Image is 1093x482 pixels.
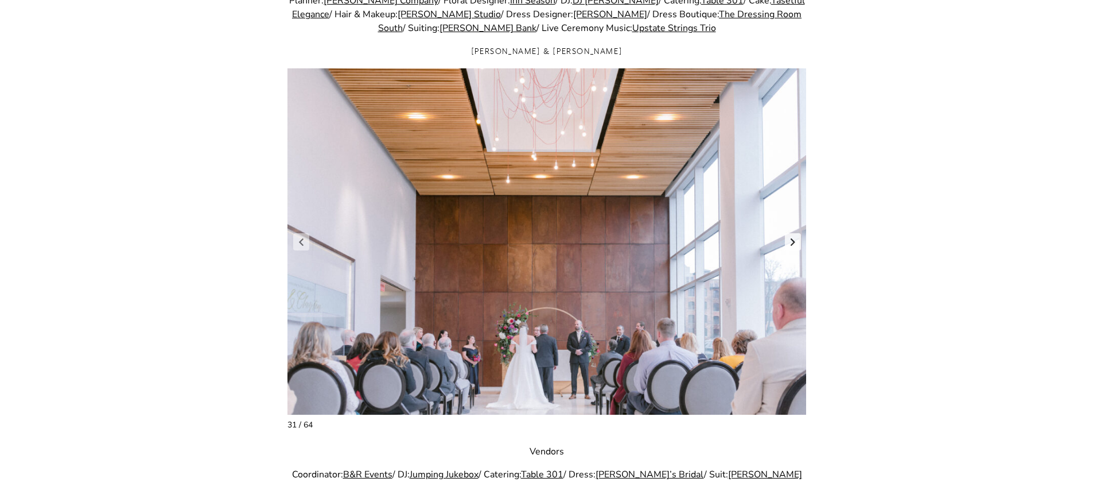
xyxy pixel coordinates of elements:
a: [PERSON_NAME] Studio [398,8,501,21]
a: [PERSON_NAME] Bank [439,22,536,34]
p: Vendors [287,445,807,458]
a: Jumping Jukebox [410,468,479,481]
a: Next slide [785,233,801,250]
a: Previous slide [293,233,309,250]
li: 32 / 66 [287,68,807,415]
a: B&R Events [343,468,392,481]
a: Upstate Strings Trio [632,22,716,34]
a: Table 301 [521,468,563,481]
a: [PERSON_NAME]’s Bridal [596,468,704,481]
a: The Dressing Room South [378,8,802,34]
a: [PERSON_NAME] [573,8,647,21]
div: 31 / 64 [287,421,807,430]
h3: [PERSON_NAME] & [PERSON_NAME] [287,44,807,58]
